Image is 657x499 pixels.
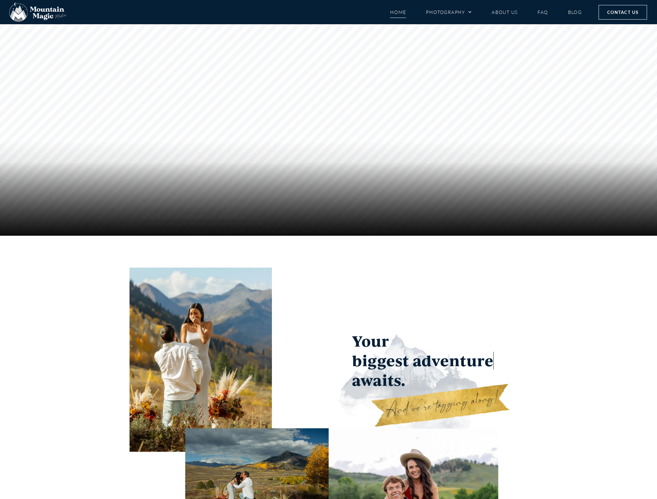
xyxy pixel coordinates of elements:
span: i [362,350,368,371]
img: Surprise Proposal with florals and couple kissing captured by Crested Butte Photographer in Color... [129,268,272,452]
a: About Us [492,6,518,18]
rs-layer: Scroll to make magic happen [141,212,264,224]
span: r [477,350,484,371]
span: u [466,350,477,371]
span: e [386,350,395,371]
span: d [422,350,432,371]
span: t [402,350,409,371]
span: Contact Us [607,9,638,16]
nav: Menu [390,6,582,18]
p: Crested Butte • Gunnison • [GEOGRAPHIC_DATA] • [GEOGRAPHIC_DATA] • [US_STATE] • Worldwide Travel [141,227,345,236]
span: b [352,350,362,371]
a: Blog [568,6,582,18]
a: FAQ [537,6,548,18]
span: Your [352,331,389,351]
span: n [449,350,460,371]
span: s [395,350,402,371]
span: awaits. [352,370,406,390]
span: a [413,350,422,371]
span: g [368,350,377,371]
h3: And we're tagging along! [386,389,511,419]
span: t [460,350,466,371]
span: e [485,350,494,371]
img: Mountain Magic Media photography logo Crested Butte Photographer [106,173,137,222]
span: e [440,350,449,371]
span: g [377,350,386,371]
a: Contact Us [599,5,647,20]
a: Home [390,6,406,18]
span: v [432,350,440,371]
img: Mountain Magic Media photography logo Crested Butte Photographer [9,3,66,22]
p: Let’s tell your love story! … You deserve this: Epic moments, beautiful photos, and a fun team to... [141,191,336,208]
a: Photography [426,6,472,18]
